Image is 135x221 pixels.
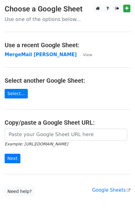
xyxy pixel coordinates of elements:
[5,41,130,49] h4: Use a recent Google Sheet:
[5,16,130,23] p: Use one of the options below...
[104,191,135,221] iframe: Chat Widget
[77,52,92,57] a: View
[5,5,130,14] h3: Choose a Google Sheet
[5,52,77,57] a: MergeMail [PERSON_NAME]
[5,154,20,163] input: Next
[5,77,130,84] h4: Select another Google Sheet:
[5,187,35,196] a: Need help?
[5,119,130,126] h4: Copy/paste a Google Sheet URL:
[5,89,28,98] a: Select...
[5,142,68,146] small: Example: [URL][DOMAIN_NAME]
[5,129,127,140] input: Paste your Google Sheet URL here
[83,52,92,57] small: View
[92,187,130,193] a: Google Sheets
